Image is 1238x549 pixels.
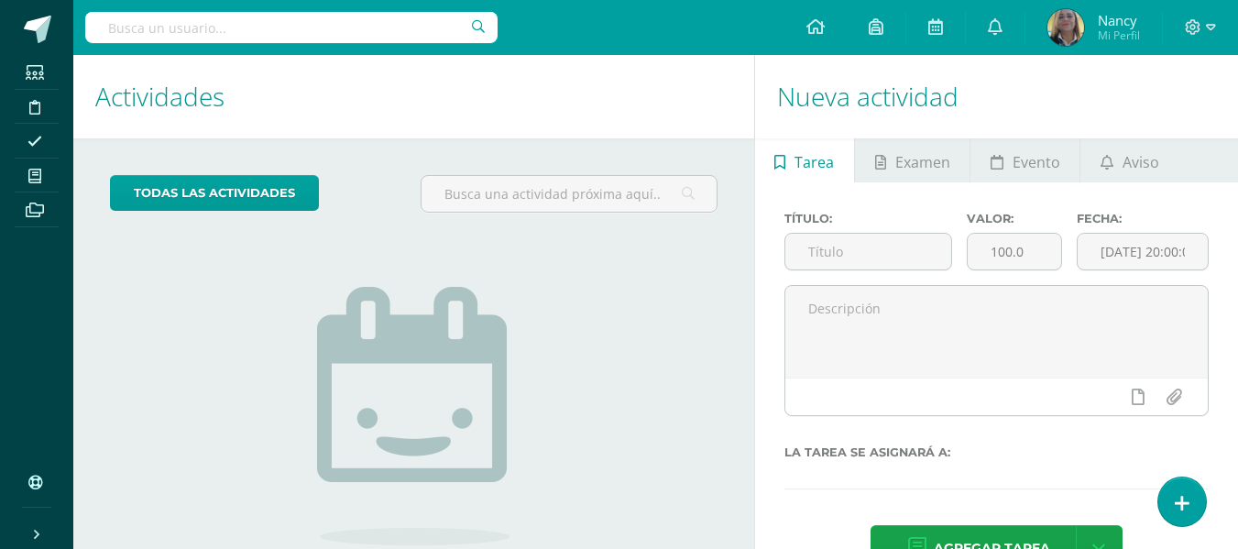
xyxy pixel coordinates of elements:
[794,140,834,184] span: Tarea
[1098,27,1140,43] span: Mi Perfil
[422,176,716,212] input: Busca una actividad próxima aquí...
[784,212,953,225] label: Título:
[95,55,732,138] h1: Actividades
[1080,138,1178,182] a: Aviso
[1047,9,1084,46] img: bb58b39fa3ce1079862022ea5337af90.png
[855,138,970,182] a: Examen
[895,140,950,184] span: Examen
[755,138,854,182] a: Tarea
[317,287,509,545] img: no_activities.png
[110,175,319,211] a: todas las Actividades
[1077,212,1209,225] label: Fecha:
[968,234,1061,269] input: Puntos máximos
[1123,140,1159,184] span: Aviso
[967,212,1062,225] label: Valor:
[1013,140,1060,184] span: Evento
[784,445,1209,459] label: La tarea se asignará a:
[1078,234,1208,269] input: Fecha de entrega
[777,55,1216,138] h1: Nueva actividad
[785,234,952,269] input: Título
[85,12,498,43] input: Busca un usuario...
[970,138,1079,182] a: Evento
[1098,11,1140,29] span: Nancy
